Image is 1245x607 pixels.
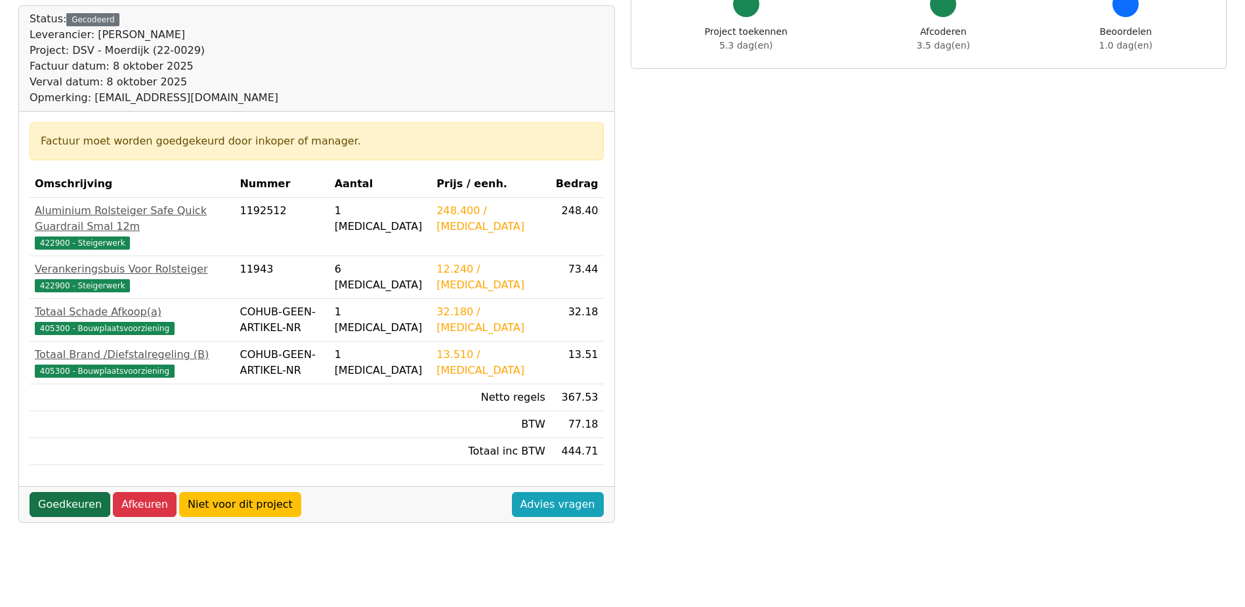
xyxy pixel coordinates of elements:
div: 32.180 / [MEDICAL_DATA] [436,304,545,336]
a: Advies vragen [512,492,604,517]
div: 6 [MEDICAL_DATA] [335,261,427,293]
div: Project toekennen [705,25,788,53]
td: Totaal inc BTW [431,438,551,465]
span: 5.3 dag(en) [719,40,772,51]
div: 12.240 / [MEDICAL_DATA] [436,261,545,293]
td: COHUB-GEEN-ARTIKEL-NR [234,342,329,384]
div: Beoordelen [1099,25,1152,53]
td: 77.18 [551,411,604,438]
div: Verval datum: 8 oktober 2025 [30,74,278,90]
td: 248.40 [551,198,604,256]
th: Prijs / eenh. [431,171,551,198]
div: Totaal Schade Afkoop(a) [35,304,229,320]
a: Aluminium Rolsteiger Safe Quick Guardrail Smal 12m422900 - Steigerwerk [35,203,229,250]
div: Project: DSV - Moerdijk (22-0029) [30,43,278,58]
div: Opmerking: [EMAIL_ADDRESS][DOMAIN_NAME] [30,90,278,106]
span: 422900 - Steigerwerk [35,236,130,250]
td: Netto regels [431,384,551,411]
span: 422900 - Steigerwerk [35,279,130,292]
div: Afcoderen [917,25,970,53]
div: 248.400 / [MEDICAL_DATA] [436,203,545,235]
th: Aantal [329,171,432,198]
div: 1 [MEDICAL_DATA] [335,304,427,336]
th: Bedrag [551,171,604,198]
div: Leverancier: [PERSON_NAME] [30,27,278,43]
td: 13.51 [551,342,604,384]
div: Totaal Brand /Diefstalregeling (B) [35,347,229,363]
td: BTW [431,411,551,438]
a: Verankeringsbuis Voor Rolsteiger422900 - Steigerwerk [35,261,229,293]
div: Factuur datum: 8 oktober 2025 [30,58,278,74]
td: COHUB-GEEN-ARTIKEL-NR [234,299,329,342]
div: 13.510 / [MEDICAL_DATA] [436,347,545,378]
td: 11943 [234,256,329,299]
div: Factuur moet worden goedgekeurd door inkoper of manager. [41,133,593,149]
th: Omschrijving [30,171,234,198]
a: Niet voor dit project [179,492,301,517]
span: 1.0 dag(en) [1099,40,1152,51]
span: 3.5 dag(en) [917,40,970,51]
div: 1 [MEDICAL_DATA] [335,347,427,378]
span: 405300 - Bouwplaatsvoorziening [35,322,175,335]
span: 405300 - Bouwplaatsvoorziening [35,365,175,378]
a: Goedkeuren [30,492,110,517]
td: 367.53 [551,384,604,411]
div: Gecodeerd [66,13,119,26]
div: Status: [30,11,278,106]
a: Afkeuren [113,492,177,517]
th: Nummer [234,171,329,198]
td: 444.71 [551,438,604,465]
div: 1 [MEDICAL_DATA] [335,203,427,235]
a: Totaal Schade Afkoop(a)405300 - Bouwplaatsvoorziening [35,304,229,336]
div: Verankeringsbuis Voor Rolsteiger [35,261,229,277]
td: 73.44 [551,256,604,299]
td: 1192512 [234,198,329,256]
a: Totaal Brand /Diefstalregeling (B)405300 - Bouwplaatsvoorziening [35,347,229,378]
td: 32.18 [551,299,604,342]
div: Aluminium Rolsteiger Safe Quick Guardrail Smal 12m [35,203,229,235]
